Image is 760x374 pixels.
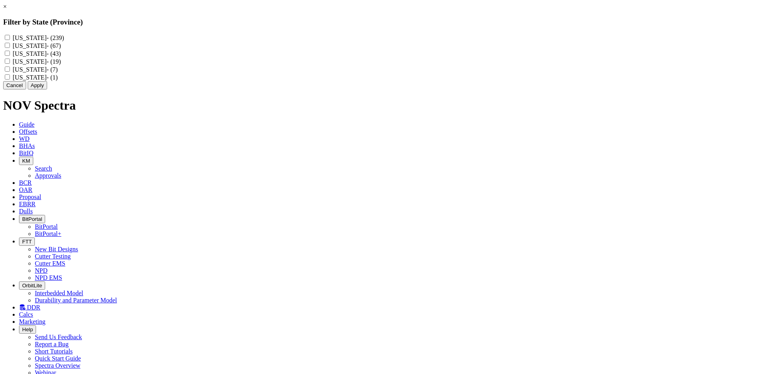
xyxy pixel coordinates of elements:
[19,194,41,200] span: Proposal
[47,42,61,49] span: - (67)
[35,290,83,296] a: Interbedded Model
[35,165,52,172] a: Search
[35,267,47,274] a: NPD
[13,50,61,57] label: [US_STATE]
[3,98,757,113] h1: NOV Spectra
[19,311,33,318] span: Calcs
[47,58,61,65] span: - (19)
[19,179,32,186] span: BCR
[35,341,68,347] a: Report a Bug
[35,223,58,230] a: BitPortal
[47,34,64,41] span: - (239)
[19,186,32,193] span: OAR
[19,142,35,149] span: BHAs
[22,283,42,289] span: OrbitLite
[35,246,78,252] a: New Bit Designs
[19,150,33,156] span: BitIQ
[47,66,58,73] span: - (7)
[19,135,30,142] span: WD
[35,334,82,340] a: Send Us Feedback
[13,66,58,73] label: [US_STATE]
[35,355,81,362] a: Quick Start Guide
[19,318,46,325] span: Marketing
[13,34,64,41] label: [US_STATE]
[22,239,32,245] span: FTT
[22,216,42,222] span: BitPortal
[19,201,36,207] span: EBRR
[35,297,117,304] a: Durability and Parameter Model
[27,304,40,311] span: DDR
[22,158,30,164] span: KM
[13,58,61,65] label: [US_STATE]
[35,230,61,237] a: BitPortal+
[22,327,33,332] span: Help
[28,81,47,89] button: Apply
[19,121,34,128] span: Guide
[19,208,33,215] span: Dulls
[35,172,61,179] a: Approvals
[13,42,61,49] label: [US_STATE]
[35,274,62,281] a: NPD EMS
[35,253,71,260] a: Cutter Testing
[3,18,757,27] h3: Filter by State (Province)
[3,3,7,10] a: ×
[47,74,58,81] span: - (1)
[35,348,73,355] a: Short Tutorials
[13,74,58,81] label: [US_STATE]
[47,50,61,57] span: - (43)
[35,362,80,369] a: Spectra Overview
[3,81,26,89] button: Cancel
[35,260,65,267] a: Cutter EMS
[19,128,37,135] span: Offsets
